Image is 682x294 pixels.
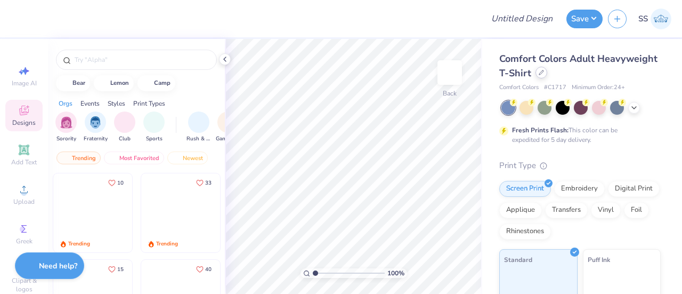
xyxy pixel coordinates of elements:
input: Try "Alpha" [74,54,210,65]
span: Standard [504,254,532,265]
img: Sports Image [148,116,160,129]
img: most_fav.gif [109,154,117,162]
div: Vinyl [591,202,621,218]
strong: Need help? [39,261,77,271]
img: trend_line.gif [62,80,70,86]
div: This color can be expedited for 5 day delivery. [512,125,643,145]
span: 15 [117,267,124,272]
span: Upload [13,197,35,206]
button: camp [137,75,175,91]
button: Like [103,262,128,276]
button: Like [191,176,216,190]
div: filter for Rush & Bid [186,112,211,143]
button: Like [103,176,128,190]
button: filter button [84,112,108,143]
img: Newest.gif [172,154,181,162]
div: camp [154,80,170,86]
div: Screen Print [499,181,551,197]
div: Print Type [499,160,661,172]
div: Embroidery [554,181,605,197]
img: Club Image [119,116,131,129]
div: Digital Print [608,181,660,197]
div: Print Types [133,99,165,108]
div: Most Favorited [104,152,164,164]
div: Rhinestones [499,224,551,240]
img: Back [439,62,460,83]
input: Untitled Design [483,8,561,29]
div: filter for Fraternity [84,112,108,143]
div: Trending [156,240,178,248]
div: Trending [68,240,90,248]
button: filter button [55,112,77,143]
span: SS [638,13,648,25]
div: bear [72,80,85,86]
a: SS [638,9,671,29]
div: filter for Sports [143,112,165,143]
img: Game Day Image [222,116,234,129]
span: 40 [205,267,212,272]
div: Transfers [545,202,588,218]
button: bear [56,75,90,91]
button: Like [191,262,216,276]
div: Back [443,89,457,98]
span: Add Text [11,158,37,166]
div: Applique [499,202,542,218]
span: Greek [16,237,33,245]
img: edfb13fc-0e43-44eb-bea2-bf7fc0dd67f9 [220,173,298,252]
span: Club [119,135,131,143]
button: filter button [216,112,240,143]
div: Styles [108,99,125,108]
button: filter button [186,112,211,143]
div: filter for Club [114,112,135,143]
img: trend_line.gif [143,80,152,86]
span: # C1717 [544,83,566,92]
img: 587403a7-0594-4a7f-b2bd-0ca67a3ff8dd [53,173,132,252]
div: Events [80,99,100,108]
div: filter for Game Day [216,112,240,143]
span: Puff Ink [588,254,610,265]
span: Comfort Colors [499,83,539,92]
div: filter for Sorority [55,112,77,143]
span: Minimum Order: 24 + [572,83,625,92]
div: Newest [167,152,208,164]
span: Fraternity [84,135,108,143]
img: Rush & Bid Image [193,116,205,129]
button: lemon [94,75,134,91]
button: Save [566,10,603,28]
span: Sorority [56,135,76,143]
button: filter button [143,112,165,143]
span: Sports [146,135,163,143]
img: Fraternity Image [90,116,101,129]
span: Rush & Bid [186,135,211,143]
span: Designs [12,118,36,127]
div: Foil [624,202,649,218]
span: Image AI [12,79,37,88]
span: Comfort Colors Adult Heavyweight T-Shirt [499,52,657,80]
img: e74243e0-e378-47aa-a400-bc6bcb25063a [132,173,210,252]
div: lemon [110,80,129,86]
img: Shefali Sharma [651,9,671,29]
div: Trending [56,152,101,164]
span: Game Day [216,135,240,143]
span: 100 % [387,268,404,278]
div: Orgs [59,99,72,108]
span: 10 [117,180,124,186]
img: trending.gif [61,154,70,162]
img: Sorority Image [60,116,72,129]
span: Clipart & logos [5,276,43,293]
span: 33 [205,180,212,186]
img: trend_line.gif [100,80,108,86]
img: 3b9aba4f-e317-4aa7-a679-c95a879539bd [141,173,220,252]
strong: Fresh Prints Flash: [512,126,569,134]
button: filter button [114,112,135,143]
